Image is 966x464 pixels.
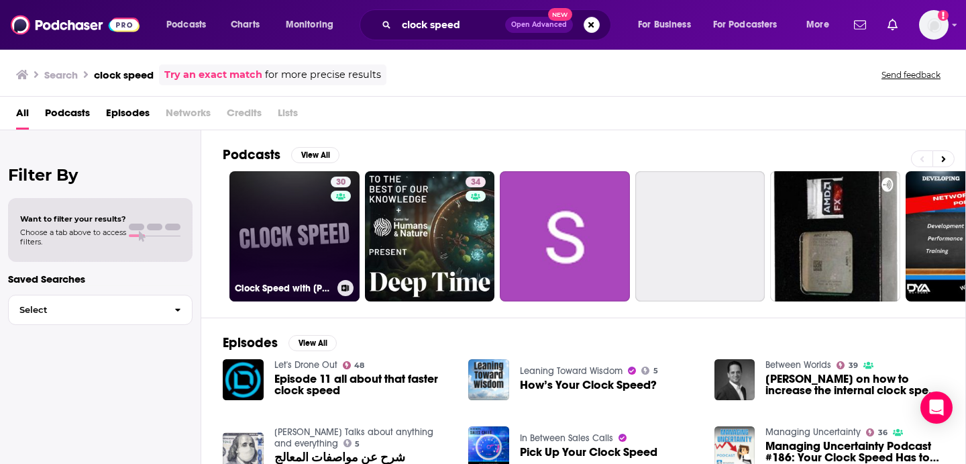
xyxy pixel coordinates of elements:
button: open menu [704,14,797,36]
span: for more precise results [265,67,381,83]
div: Open Intercom Messenger [920,391,953,424]
a: 34 [365,171,495,301]
a: 39 [837,361,858,369]
a: Pick Up Your Clock Speed [520,447,657,458]
h2: Episodes [223,334,278,351]
span: New [548,8,572,21]
button: open menu [157,14,223,36]
span: 34 [471,176,480,189]
a: Episode 11 all about that faster clock speed [274,373,453,396]
a: 34 [466,177,486,187]
a: 30Clock Speed with [PERSON_NAME] [229,171,360,301]
span: Select [9,306,164,314]
span: Credits [227,102,262,130]
h2: Podcasts [223,146,280,163]
span: More [806,15,829,34]
button: View All [288,335,337,351]
button: Show profile menu [919,10,949,40]
a: EpisodesView All [223,334,337,351]
span: Podcasts [166,15,206,34]
a: Charts [222,14,268,36]
span: Monitoring [286,15,333,34]
span: 5 [653,368,658,374]
span: 48 [354,363,364,369]
img: How’s Your Clock Speed? [468,359,509,400]
button: open menu [276,14,351,36]
span: 30 [336,176,345,189]
a: Try an exact match [164,67,262,83]
a: Managing Uncertainty [765,426,861,438]
a: 36 [866,428,888,436]
span: Choose a tab above to access filters. [20,228,126,246]
img: Episode 11 all about that faster clock speed [223,359,264,400]
button: open menu [797,14,846,36]
span: Want to filter your results? [20,214,126,224]
a: Sandeep Dadlani on how to increase the internal clock speed of your organization [765,373,944,396]
a: Managing Uncertainty Podcast #186: Your Clock Speed Has to Increase to Match the Enviornment [765,440,944,463]
a: Show notifications dropdown [849,13,871,36]
a: 48 [343,361,365,369]
h3: clock speed [94,68,154,81]
svg: Add a profile image [938,10,949,21]
a: 30 [331,177,351,187]
a: Podcasts [45,102,90,130]
a: Episodes [106,102,150,130]
a: Let's Drone Out [274,359,337,371]
button: open menu [629,14,708,36]
span: Open Advanced [511,21,567,28]
a: PodcastsView All [223,146,339,163]
span: Logged in as sophiak [919,10,949,40]
span: 5 [355,441,360,447]
span: For Business [638,15,691,34]
a: 5 [641,367,658,375]
div: Search podcasts, credits, & more... [372,9,624,40]
button: Send feedback [877,69,945,81]
h2: Filter By [8,165,193,185]
span: Networks [166,102,211,130]
a: Leaning Toward Wisdom [520,365,623,377]
h3: Clock Speed with [PERSON_NAME] [235,283,332,294]
button: Open AdvancedNew [505,17,573,33]
span: Charts [231,15,260,34]
p: Saved Searches [8,273,193,285]
input: Search podcasts, credits, & more... [396,14,505,36]
a: How’s Your Clock Speed? [520,379,657,391]
h3: Search [44,68,78,81]
button: View All [291,147,339,163]
span: [PERSON_NAME] on how to increase the internal clock speed of your organization [765,373,944,396]
img: Podchaser - Follow, Share and Rate Podcasts [11,12,140,38]
img: User Profile [919,10,949,40]
a: In Between Sales Calls [520,432,613,444]
a: Jamal Talks about anything and everything [274,426,433,449]
img: Sandeep Dadlani on how to increase the internal clock speed of your organization [714,359,755,400]
a: Show notifications dropdown [882,13,903,36]
span: For Podcasters [713,15,777,34]
a: All [16,102,29,130]
a: Between Worlds [765,359,831,371]
span: Lists [278,102,298,130]
a: 5 [343,439,360,447]
span: 39 [849,363,858,369]
button: Select [8,295,193,325]
span: 36 [878,430,888,436]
